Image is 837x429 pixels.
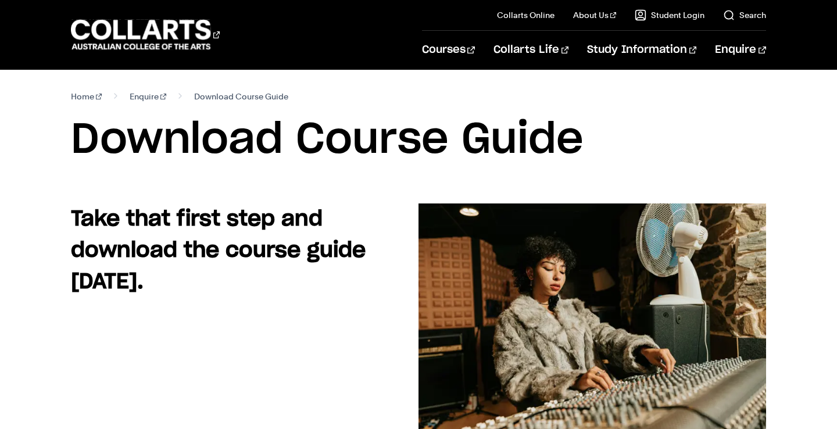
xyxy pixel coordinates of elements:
a: Student Login [635,9,704,21]
a: Home [71,88,102,105]
a: Enquire [715,31,766,69]
a: Courses [422,31,475,69]
a: Collarts Online [497,9,555,21]
a: About Us [573,9,616,21]
a: Study Information [587,31,696,69]
h1: Download Course Guide [71,114,766,166]
a: Enquire [130,88,166,105]
div: Go to homepage [71,18,220,51]
a: Search [723,9,766,21]
strong: Take that first step and download the course guide [DATE]. [71,209,366,292]
a: Collarts Life [493,31,568,69]
span: Download Course Guide [194,88,288,105]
